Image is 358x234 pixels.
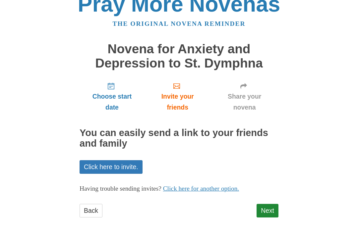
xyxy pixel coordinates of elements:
a: Choose start date [80,77,145,116]
span: Choose start date [86,91,138,113]
a: Invite your friends [145,77,210,116]
a: Click here to invite. [80,160,143,174]
a: Click here for another option. [163,185,239,192]
h2: You can easily send a link to your friends and family [80,128,278,149]
h1: Novena for Anxiety and Depression to St. Dymphna [80,42,278,70]
a: Back [80,204,102,217]
a: Next [257,204,278,217]
span: Invite your friends [151,91,204,113]
a: The original novena reminder [113,20,246,27]
span: Share your novena [217,91,272,113]
span: Having trouble sending invites? [80,185,161,192]
a: Share your novena [210,77,278,116]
